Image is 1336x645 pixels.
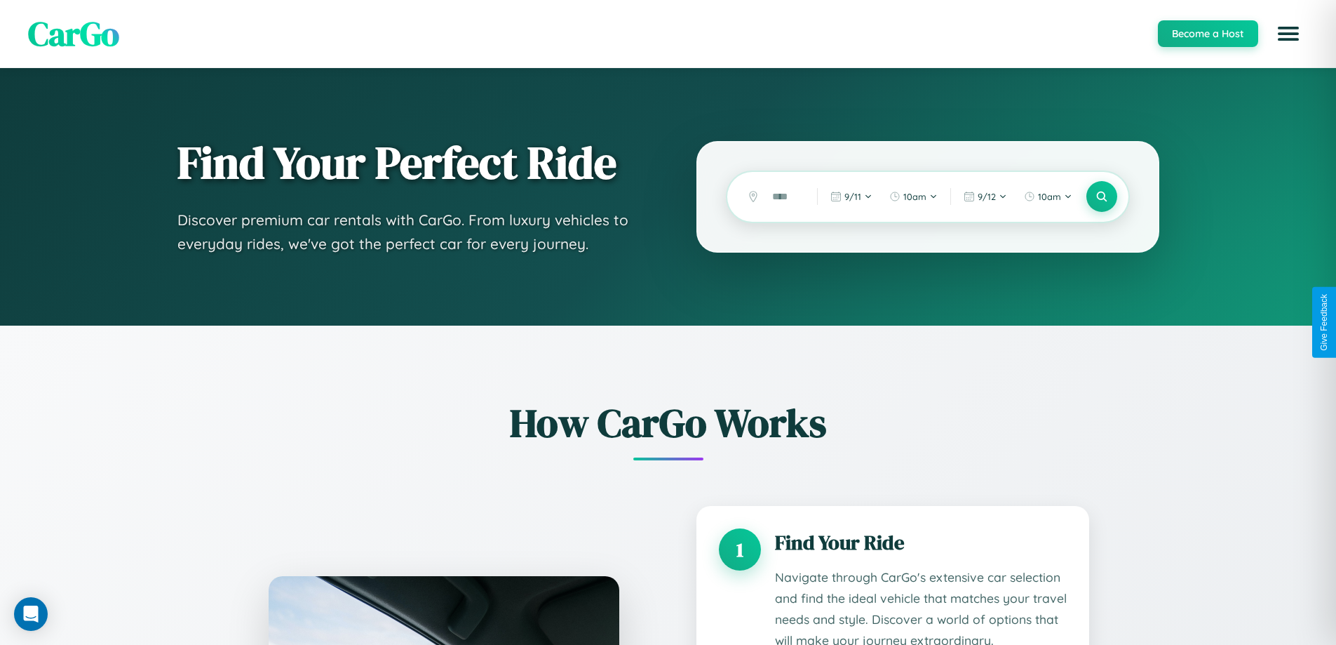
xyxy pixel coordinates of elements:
div: Give Feedback [1319,294,1329,351]
span: 10am [1038,191,1061,202]
button: 9/12 [957,185,1014,208]
button: Open menu [1269,14,1308,53]
button: 10am [882,185,945,208]
button: Become a Host [1158,20,1258,47]
span: 9 / 11 [844,191,861,202]
div: 1 [719,528,761,571]
h1: Find Your Perfect Ride [177,138,640,187]
h3: Find Your Ride [775,528,1067,557]
p: Discover premium car rentals with CarGo. From luxury vehicles to everyday rides, we've got the pe... [177,208,640,255]
div: Open Intercom Messenger [14,597,48,631]
span: 10am [903,191,926,202]
button: 10am [1017,185,1079,208]
span: CarGo [28,11,119,57]
h2: How CarGo Works [248,396,1089,450]
span: 9 / 12 [978,191,996,202]
button: 9/11 [823,185,879,208]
